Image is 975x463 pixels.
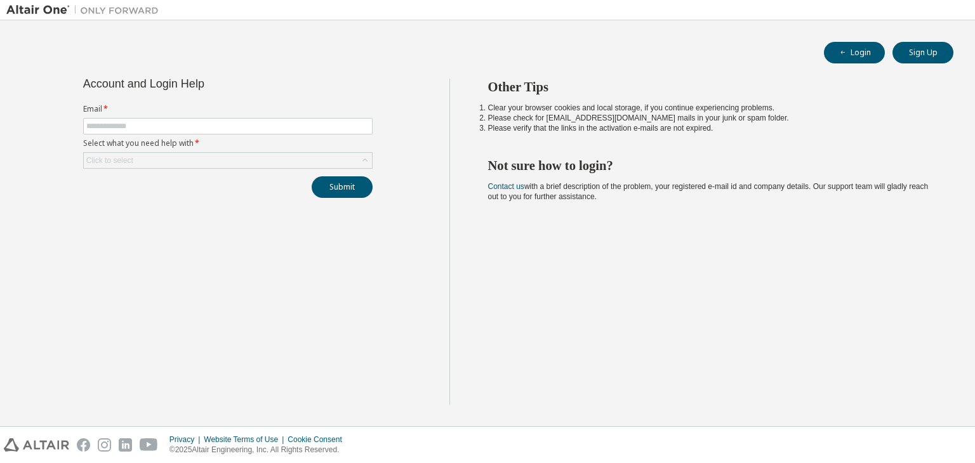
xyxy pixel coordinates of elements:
div: Cookie Consent [288,434,349,445]
h2: Other Tips [488,79,931,95]
img: facebook.svg [77,438,90,452]
img: Altair One [6,4,165,16]
div: Account and Login Help [83,79,315,89]
li: Please verify that the links in the activation e-mails are not expired. [488,123,931,133]
div: Click to select [86,155,133,166]
p: © 2025 Altair Engineering, Inc. All Rights Reserved. [169,445,350,455]
label: Select what you need help with [83,138,373,148]
div: Click to select [84,153,372,168]
button: Login [824,42,885,63]
button: Submit [312,176,373,198]
h2: Not sure how to login? [488,157,931,174]
a: Contact us [488,182,524,191]
li: Clear your browser cookies and local storage, if you continue experiencing problems. [488,103,931,113]
img: linkedin.svg [119,438,132,452]
img: youtube.svg [140,438,158,452]
div: Privacy [169,434,204,445]
div: Website Terms of Use [204,434,288,445]
img: instagram.svg [98,438,111,452]
button: Sign Up [892,42,953,63]
li: Please check for [EMAIL_ADDRESS][DOMAIN_NAME] mails in your junk or spam folder. [488,113,931,123]
img: altair_logo.svg [4,438,69,452]
span: with a brief description of the problem, your registered e-mail id and company details. Our suppo... [488,182,929,201]
label: Email [83,104,373,114]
